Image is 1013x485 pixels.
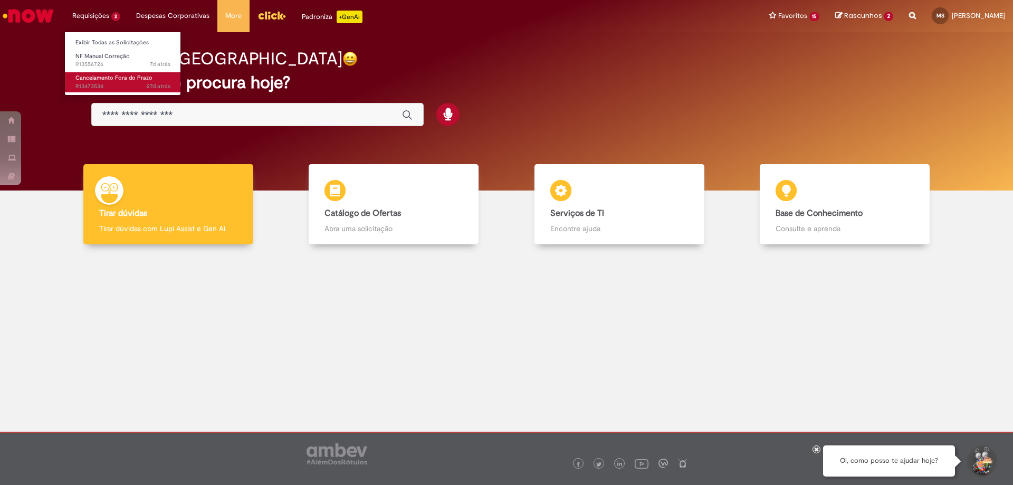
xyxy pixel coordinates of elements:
[776,208,863,218] b: Base de Conhecimento
[835,11,893,21] a: Rascunhos
[342,51,358,66] img: happy-face.png
[136,11,209,21] span: Despesas Corporativas
[281,164,507,245] a: Catálogo de Ofertas Abra uma solicitação
[91,50,342,68] h2: Boa tarde, [GEOGRAPHIC_DATA]
[844,11,882,21] span: Rascunhos
[1,5,55,26] img: ServiceNow
[75,82,170,91] span: R13473534
[776,223,914,234] p: Consulte e aprenda
[111,12,120,21] span: 2
[550,208,604,218] b: Serviços de TI
[147,82,170,90] span: 27d atrás
[576,462,581,467] img: logo_footer_facebook.png
[952,11,1005,20] span: [PERSON_NAME]
[72,11,109,21] span: Requisições
[225,11,242,21] span: More
[966,445,997,477] button: Iniciar Conversa de Suporte
[936,12,944,19] span: MS
[823,445,955,477] div: Oi, como posso te ajudar hoje?
[75,74,152,82] span: Cancelamento Fora do Prazo
[337,11,362,23] p: +GenAi
[91,73,922,92] h2: O que você procura hoje?
[150,60,170,68] span: 7d atrás
[307,443,367,464] img: logo_footer_ambev_rotulo_gray.png
[65,51,181,70] a: Aberto R13556726 : NF Manual Correção
[147,82,170,90] time: 02/09/2025 15:54:55
[99,208,147,218] b: Tirar dúvidas
[809,12,820,21] span: 15
[658,459,668,468] img: logo_footer_workplace.png
[635,457,648,470] img: logo_footer_youtube.png
[75,52,130,60] span: NF Manual Correção
[678,459,687,468] img: logo_footer_naosei.png
[99,223,237,234] p: Tirar dúvidas com Lupi Assist e Gen Ai
[617,461,623,468] img: logo_footer_linkedin.png
[55,164,281,245] a: Tirar dúvidas Tirar dúvidas com Lupi Assist e Gen Ai
[550,223,689,234] p: Encontre ajuda
[324,223,463,234] p: Abra uma solicitação
[884,12,893,21] span: 2
[596,462,601,467] img: logo_footer_twitter.png
[506,164,732,245] a: Serviços de TI Encontre ajuda
[778,11,807,21] span: Favoritos
[64,32,181,96] ul: Requisições
[75,60,170,69] span: R13556726
[732,164,958,245] a: Base de Conhecimento Consulte e aprenda
[65,72,181,92] a: Aberto R13473534 : Cancelamento Fora do Prazo
[65,37,181,49] a: Exibir Todas as Solicitações
[150,60,170,68] time: 22/09/2025 17:44:48
[324,208,401,218] b: Catálogo de Ofertas
[302,11,362,23] div: Padroniza
[257,7,286,23] img: click_logo_yellow_360x200.png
